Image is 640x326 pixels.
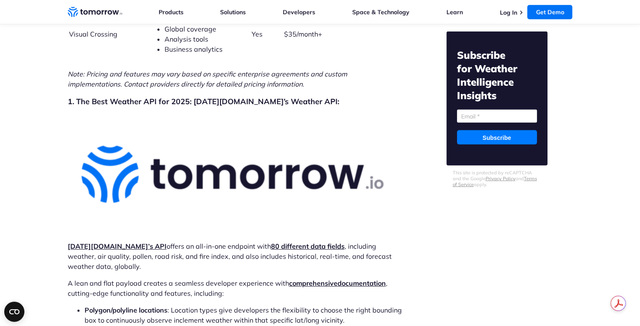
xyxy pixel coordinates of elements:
[68,70,347,88] span: Note: Pricing and features may vary based on specific enterprise agreements and custom implementa...
[289,279,337,287] a: comprehensive
[4,302,24,322] button: Open CMP widget
[453,176,537,187] a: Terms of Service
[165,35,208,43] span: Analysis tools
[527,5,572,19] a: Get Demo
[457,48,537,102] h2: Subscribe for Weather Intelligence Insights
[457,110,537,123] input: Email *
[457,130,537,145] input: Subscribe
[284,30,322,38] span: $35/month+
[453,170,541,187] p: This site is protected by reCAPTCHA and the Google and apply.
[85,306,167,314] strong: Polygon/polyline locations
[85,305,402,325] li: : Location types give developers the flexibility to choose the right bounding box to continuously...
[68,242,167,250] a: [DATE][DOMAIN_NAME]’s API
[68,241,402,271] p: offers an all-in-one endpoint with , including weather, air quality, pollen, road risk, and fire ...
[165,25,216,33] span: Global coverage
[283,8,315,16] a: Developers
[252,30,263,38] span: Yes
[271,242,345,250] a: 80 different data fields
[68,96,402,108] h2: 1. The Best Weather API for 2025: [DATE][DOMAIN_NAME]’s Weather API:
[446,8,463,16] a: Learn
[337,279,386,287] a: documentation
[352,8,409,16] a: Space & Technology
[486,176,515,181] a: Privacy Policy
[68,6,122,18] a: Home link
[165,45,223,53] span: Business analytics
[499,9,517,16] a: Log In
[69,30,117,38] span: Visual Crossing
[68,278,402,298] p: A lean and flat payload creates a seamless developer experience with , cutting-edge functionality...
[159,8,183,16] a: Products
[220,8,246,16] a: Solutions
